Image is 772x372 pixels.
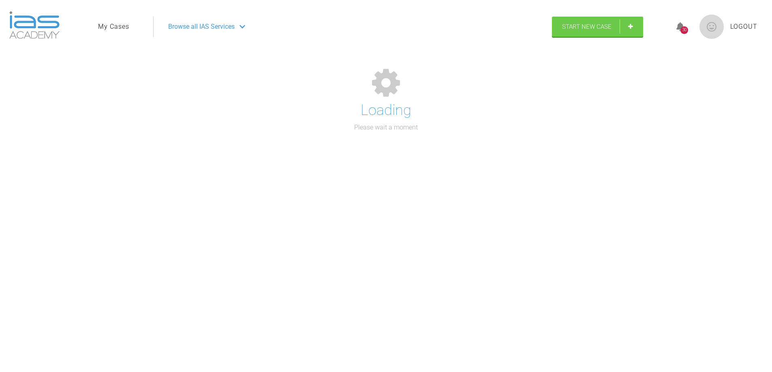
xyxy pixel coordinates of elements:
[168,21,235,32] span: Browse all IAS Services
[562,23,612,30] span: Start New Case
[699,15,724,39] img: profile.png
[680,26,688,34] div: 30
[361,99,411,122] h1: Loading
[552,17,643,37] a: Start New Case
[354,122,418,133] p: Please wait a moment
[98,21,129,32] a: My Cases
[9,11,60,39] img: logo-light.3e3ef733.png
[730,21,757,32] a: Logout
